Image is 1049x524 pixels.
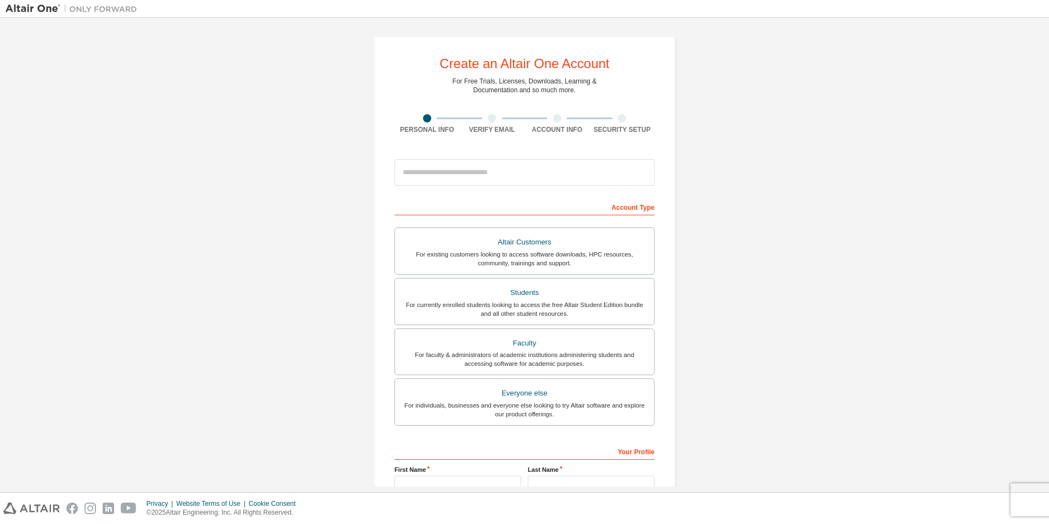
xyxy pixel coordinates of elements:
div: Account Type [394,198,655,215]
div: For currently enrolled students looking to access the free Altair Student Edition bundle and all ... [402,300,647,318]
div: Cookie Consent [249,499,302,508]
div: For existing customers looking to access software downloads, HPC resources, community, trainings ... [402,250,647,267]
div: Personal Info [394,125,460,134]
img: instagram.svg [84,503,96,514]
div: Account Info [524,125,590,134]
div: Verify Email [460,125,525,134]
div: For faculty & administrators of academic institutions administering students and accessing softwa... [402,350,647,368]
div: For Free Trials, Licenses, Downloads, Learning & Documentation and so much more. [453,77,597,94]
img: Altair One [5,3,143,14]
div: Create an Altair One Account [439,57,610,70]
label: Last Name [528,465,655,474]
div: Security Setup [590,125,655,134]
img: facebook.svg [66,503,78,514]
div: For individuals, businesses and everyone else looking to try Altair software and explore our prod... [402,401,647,419]
img: linkedin.svg [103,503,114,514]
div: Privacy [146,499,176,508]
div: Website Terms of Use [176,499,249,508]
p: © 2025 Altair Engineering, Inc. All Rights Reserved. [146,508,302,517]
div: Your Profile [394,442,655,460]
img: youtube.svg [121,503,137,514]
img: altair_logo.svg [3,503,60,514]
div: Everyone else [402,386,647,401]
label: First Name [394,465,521,474]
div: Students [402,285,647,300]
div: Faculty [402,336,647,351]
div: Altair Customers [402,235,647,250]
